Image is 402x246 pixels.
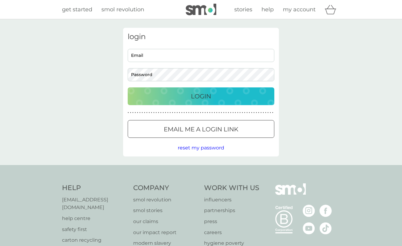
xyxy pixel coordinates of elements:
[216,111,217,114] p: ●
[174,111,176,114] p: ●
[195,111,196,114] p: ●
[177,111,178,114] p: ●
[212,111,213,114] p: ●
[234,6,252,13] span: stories
[205,111,206,114] p: ●
[303,205,315,217] img: visit the smol Instagram page
[170,111,171,114] p: ●
[172,111,173,114] p: ●
[249,111,250,114] p: ●
[256,111,257,114] p: ●
[142,111,143,114] p: ●
[133,196,198,204] a: smol revolution
[62,6,92,13] span: get started
[62,215,127,222] a: help centre
[214,111,215,114] p: ●
[151,111,152,114] p: ●
[62,196,127,211] a: [EMAIL_ADDRESS][DOMAIN_NAME]
[230,111,232,114] p: ●
[133,229,198,237] a: our impact report
[225,111,227,114] p: ●
[132,111,133,114] p: ●
[275,183,306,204] img: smol
[160,111,162,114] p: ●
[283,5,316,14] a: my account
[62,226,127,233] a: safety first
[101,6,144,13] span: smol revolution
[130,111,131,114] p: ●
[237,111,238,114] p: ●
[165,111,166,114] p: ●
[270,111,271,114] p: ●
[235,111,236,114] p: ●
[320,205,332,217] img: visit the smol Facebook page
[254,111,255,114] p: ●
[62,5,92,14] a: get started
[128,87,274,105] button: Login
[133,218,198,226] a: our claims
[221,111,222,114] p: ●
[244,111,245,114] p: ●
[163,111,164,114] p: ●
[128,111,129,114] p: ●
[133,183,198,193] h4: Company
[268,111,269,114] p: ●
[188,111,189,114] p: ●
[181,111,182,114] p: ●
[193,111,194,114] p: ●
[144,111,145,114] p: ●
[191,91,211,101] p: Login
[204,218,259,226] a: press
[153,111,155,114] p: ●
[247,111,248,114] p: ●
[261,5,274,14] a: help
[258,111,259,114] p: ●
[135,111,136,114] p: ●
[261,111,262,114] p: ●
[202,111,203,114] p: ●
[186,111,187,114] p: ●
[101,5,144,14] a: smol revolution
[207,111,208,114] p: ●
[149,111,150,114] p: ●
[156,111,157,114] p: ●
[167,111,169,114] p: ●
[261,6,274,13] span: help
[320,222,332,234] img: visit the smol Tiktok page
[158,111,159,114] p: ●
[272,111,273,114] p: ●
[283,6,316,13] span: my account
[228,111,229,114] p: ●
[146,111,148,114] p: ●
[164,124,238,134] p: Email me a login link
[179,111,180,114] p: ●
[128,120,274,138] button: Email me a login link
[139,111,141,114] p: ●
[251,111,252,114] p: ●
[128,32,274,41] h3: login
[234,5,252,14] a: stories
[204,183,259,193] h4: Work With Us
[62,236,127,244] a: carton recycling
[133,207,198,215] a: smol stories
[218,111,220,114] p: ●
[204,196,259,204] a: influencers
[184,111,185,114] p: ●
[303,222,315,234] img: visit the smol Youtube page
[232,111,234,114] p: ●
[204,207,259,215] a: partnerships
[137,111,138,114] p: ●
[209,111,210,114] p: ●
[242,111,243,114] p: ●
[178,144,224,152] button: reset my password
[198,111,199,114] p: ●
